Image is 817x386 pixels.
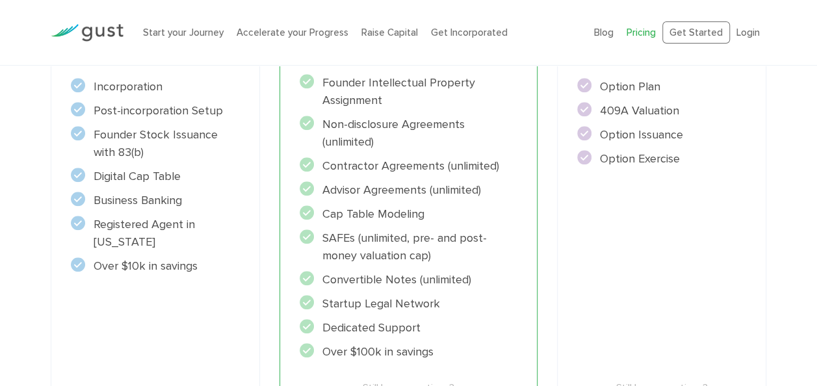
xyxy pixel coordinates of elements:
[300,295,517,313] li: Startup Legal Network
[71,168,240,185] li: Digital Cap Table
[71,102,240,120] li: Post-incorporation Setup
[71,126,240,161] li: Founder Stock Issuance with 83(b)
[71,257,240,275] li: Over $10k in savings
[594,27,614,38] a: Blog
[300,74,517,109] li: Founder Intellectual Property Assignment
[300,157,517,175] li: Contractor Agreements (unlimited)
[577,78,746,96] li: Option Plan
[51,24,123,42] img: Gust Logo
[300,116,517,151] li: Non-disclosure Agreements (unlimited)
[662,21,730,44] a: Get Started
[577,102,746,120] li: 409A Valuation
[300,343,517,361] li: Over $100k in savings
[577,150,746,168] li: Option Exercise
[736,27,760,38] a: Login
[627,27,656,38] a: Pricing
[71,216,240,251] li: Registered Agent in [US_STATE]
[71,78,240,96] li: Incorporation
[143,27,224,38] a: Start your Journey
[431,27,508,38] a: Get Incorporated
[577,126,746,144] li: Option Issuance
[300,229,517,264] li: SAFEs (unlimited, pre- and post-money valuation cap)
[71,192,240,209] li: Business Banking
[300,319,517,337] li: Dedicated Support
[300,181,517,199] li: Advisor Agreements (unlimited)
[361,27,418,38] a: Raise Capital
[237,27,348,38] a: Accelerate your Progress
[300,271,517,289] li: Convertible Notes (unlimited)
[300,205,517,223] li: Cap Table Modeling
